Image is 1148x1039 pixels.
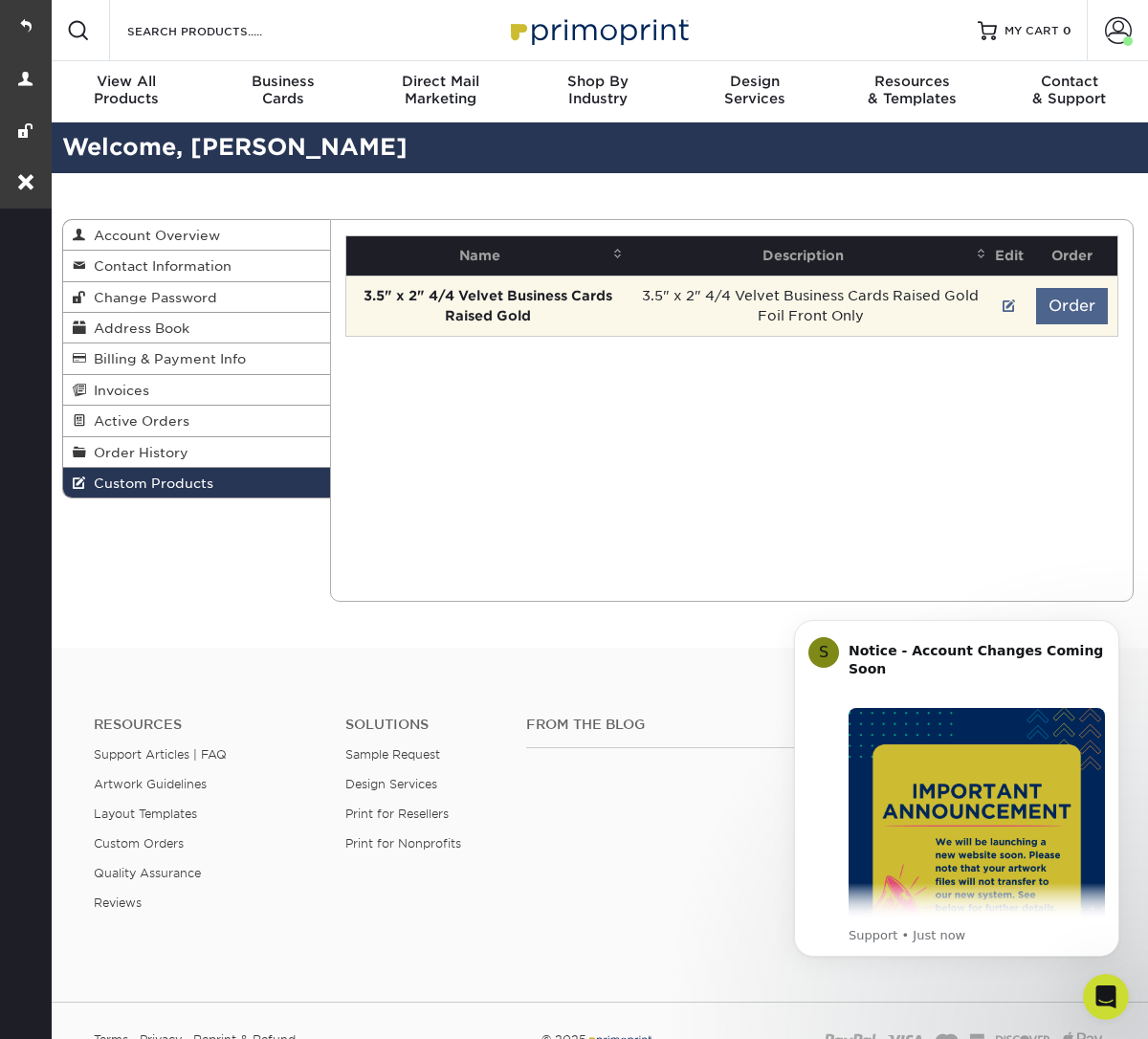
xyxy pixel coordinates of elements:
[63,375,330,406] a: Invoices
[345,717,497,733] h4: Solutions
[1083,974,1129,1020] iframe: Intercom live chat
[94,836,184,851] a: Custom Orders
[48,73,205,107] div: Products
[992,236,1027,276] th: Edit
[86,475,213,491] span: Custom Products
[1036,288,1108,324] button: Order
[345,777,437,791] a: Design Services
[345,747,440,762] a: Sample Request
[502,10,694,51] img: Primoprint
[63,437,330,468] a: Order History
[86,351,246,366] span: Billing & Payment Info
[86,228,220,243] span: Account Overview
[94,717,317,733] h4: Resources
[86,321,189,336] span: Address Book
[1027,236,1117,276] th: Order
[48,73,205,90] span: View All
[86,290,217,305] span: Change Password
[364,288,612,323] strong: 3.5" x 2" 4/4 Velvet Business Cards Raised Gold
[94,777,207,791] a: Artwork Guidelines
[1063,24,1071,37] span: 0
[629,236,992,276] th: Description
[991,73,1148,107] div: & Support
[676,61,833,122] a: DesignServices
[86,445,188,460] span: Order History
[345,836,461,851] a: Print for Nonprofits
[991,73,1148,90] span: Contact
[363,61,519,122] a: Direct MailMarketing
[676,73,833,107] div: Services
[833,73,990,107] div: & Templates
[86,413,189,429] span: Active Orders
[833,61,990,122] a: Resources& Templates
[48,61,205,122] a: View AllProducts
[94,747,227,762] a: Support Articles | FAQ
[1004,23,1059,39] span: MY CART
[345,807,449,821] a: Print for Resellers
[94,866,201,880] a: Quality Assurance
[94,807,197,821] a: Layout Templates
[205,61,362,122] a: BusinessCards
[526,717,828,733] h4: From the Blog
[125,19,312,42] input: SEARCH PRODUCTS.....
[86,258,232,274] span: Contact Information
[363,73,519,90] span: Direct Mail
[63,282,330,313] a: Change Password
[205,73,362,107] div: Cards
[833,73,990,90] span: Resources
[63,251,330,281] a: Contact Information
[346,236,629,276] th: Name
[991,61,1148,122] a: Contact& Support
[63,220,330,251] a: Account Overview
[63,343,330,374] a: Billing & Payment Info
[519,73,676,90] span: Shop By
[765,597,1148,1029] iframe: Intercom notifications message
[86,383,149,398] span: Invoices
[48,130,1148,166] h2: Welcome, [PERSON_NAME]
[363,73,519,107] div: Marketing
[629,276,992,336] td: 3.5" x 2" 4/4 Velvet Business Cards Raised Gold Foil Front Only
[63,313,330,343] a: Address Book
[63,468,330,497] a: Custom Products
[519,61,676,122] a: Shop ByIndustry
[205,73,362,90] span: Business
[94,895,142,910] a: Reviews
[519,73,676,107] div: Industry
[676,73,833,90] span: Design
[63,406,330,436] a: Active Orders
